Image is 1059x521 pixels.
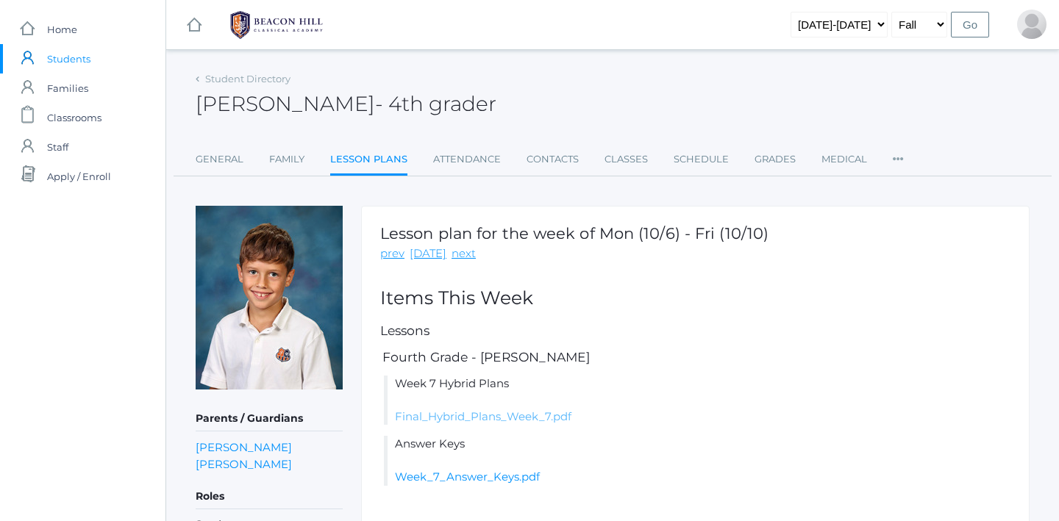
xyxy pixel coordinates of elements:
li: Week 7 Hybrid Plans [384,376,1010,425]
a: prev [380,245,404,262]
span: Families [47,73,88,103]
span: - 4th grader [375,91,496,116]
img: 1_BHCALogos-05.png [221,7,332,43]
h2: [PERSON_NAME] [196,93,496,115]
a: next [452,245,476,262]
a: [PERSON_NAME] [196,439,292,456]
h5: Parents / Guardians [196,406,343,431]
a: Final_Hybrid_Plans_Week_7.pdf [395,409,571,423]
li: Answer Keys [384,436,1010,486]
input: Go [951,12,989,37]
a: Classes [605,145,648,174]
h5: Roles [196,484,343,509]
a: Family [269,145,304,174]
span: Apply / Enroll [47,162,111,191]
a: Contacts [527,145,579,174]
h5: Lessons [380,324,1010,338]
span: Students [47,44,90,73]
img: Luka Delic [196,206,343,389]
a: Attendance [433,145,501,174]
h5: Fourth Grade - [PERSON_NAME] [380,351,1010,364]
a: Week_7_Answer_Keys.pdf [395,470,540,484]
span: Staff [47,132,68,162]
h2: Items This Week [380,288,1010,309]
a: [DATE] [410,245,446,262]
a: [PERSON_NAME] [196,456,292,473]
a: General [196,145,243,174]
a: Medical [821,145,867,174]
a: Grades [755,145,796,174]
span: Classrooms [47,103,101,132]
a: Student Directory [205,73,290,85]
span: Home [47,15,77,44]
h1: Lesson plan for the week of Mon (10/6) - Fri (10/10) [380,225,769,242]
div: Sara Delic [1017,10,1046,39]
a: Schedule [674,145,729,174]
a: Lesson Plans [330,145,407,176]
